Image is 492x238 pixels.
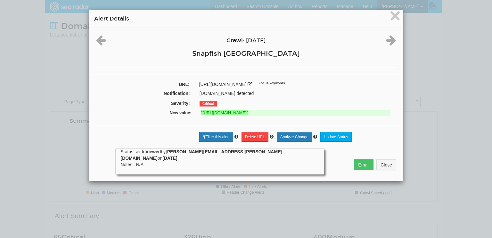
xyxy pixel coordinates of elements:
strong: [PERSON_NAME][EMAIL_ADDRESS][PERSON_NAME][DOMAIN_NAME] [120,149,282,161]
strong: [DATE] [162,156,177,161]
a: Crawl: [DATE] [226,37,266,44]
div: [DOMAIN_NAME] detected [195,90,400,97]
a: [URL][DOMAIN_NAME] [199,82,247,87]
a: Next alert [386,40,396,45]
sup: Focus keywords [258,81,285,85]
a: Snapfish [GEOGRAPHIC_DATA] [192,49,299,58]
iframe: Opens a widget where you can find more information [451,219,486,235]
span: Critical [200,101,217,106]
a: Filter this alert [199,132,233,142]
span: × [389,5,401,26]
h4: Alert Details [94,15,398,23]
button: Email [354,159,373,170]
div: Status set to by on Notes : N/A [120,149,319,168]
a: Previous alert [96,40,106,45]
label: New value: [97,110,196,116]
a: Analyze Change [277,132,312,142]
a: Update Status [320,132,352,142]
strong: Viewed [145,149,161,154]
label: Notification: [92,90,195,97]
label: URL: [91,81,194,88]
button: Close [389,10,401,23]
label: Severity: [92,100,195,106]
a: Delete URL [242,132,268,142]
strong: "[URL][DOMAIN_NAME]" [201,110,248,115]
button: Close [376,159,396,170]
